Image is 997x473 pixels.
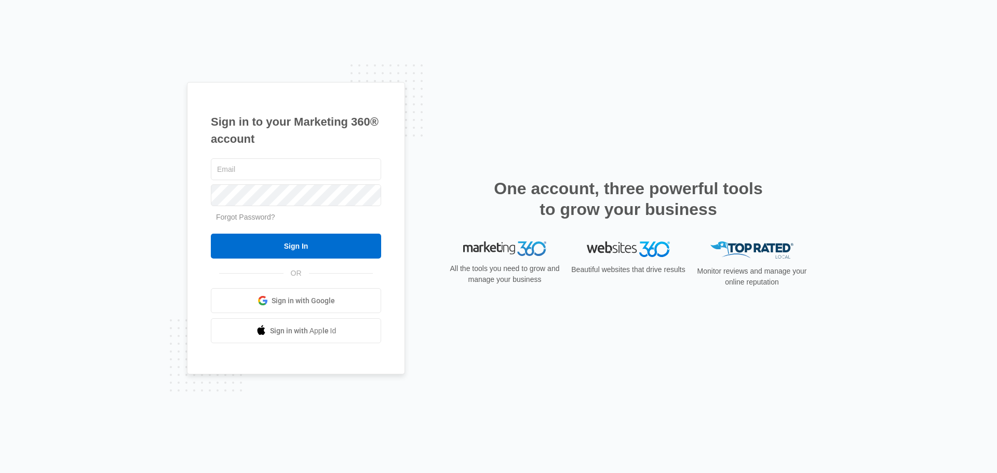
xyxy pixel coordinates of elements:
[570,264,686,275] p: Beautiful websites that drive results
[270,326,336,336] span: Sign in with Apple Id
[694,266,810,288] p: Monitor reviews and manage your online reputation
[491,178,766,220] h2: One account, three powerful tools to grow your business
[211,318,381,343] a: Sign in with Apple Id
[587,241,670,256] img: Websites 360
[710,241,793,259] img: Top Rated Local
[211,113,381,147] h1: Sign in to your Marketing 360® account
[447,263,563,285] p: All the tools you need to grow and manage your business
[216,213,275,221] a: Forgot Password?
[463,241,546,256] img: Marketing 360
[211,288,381,313] a: Sign in with Google
[211,234,381,259] input: Sign In
[284,268,309,279] span: OR
[211,158,381,180] input: Email
[272,295,335,306] span: Sign in with Google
